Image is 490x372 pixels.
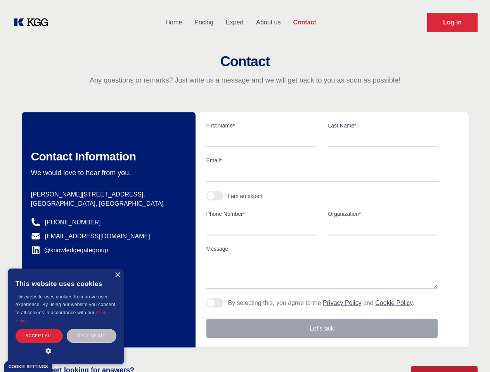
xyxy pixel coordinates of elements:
[31,199,183,208] p: [GEOGRAPHIC_DATA], [GEOGRAPHIC_DATA]
[228,192,263,200] div: I am an expert
[250,12,287,33] a: About us
[228,298,415,308] p: By selecting this, you agree to the and .
[31,246,108,255] a: @knowledgegategroup
[45,218,101,227] a: [PHONE_NUMBER]
[16,310,110,323] a: Cookie Policy
[67,329,116,343] div: Decline all
[206,157,438,164] label: Email*
[31,190,183,199] p: [PERSON_NAME][STREET_ADDRESS],
[206,210,316,218] label: Phone Number*
[45,232,150,241] a: [EMAIL_ADDRESS][DOMAIN_NAME]
[114,272,120,278] div: Close
[9,76,481,85] p: Any questions or remarks? Just write us a message and we will get back to you as soon as possible!
[206,122,316,129] label: First Name*
[188,12,220,33] a: Pricing
[16,274,116,293] div: This website uses cookies
[16,329,63,343] div: Accept all
[328,122,438,129] label: Last Name*
[9,365,48,369] div: Cookie settings
[159,12,188,33] a: Home
[9,54,481,69] h2: Contact
[16,294,115,315] span: This website uses cookies to improve user experience. By using our website you consent to all coo...
[328,210,438,218] label: Organization*
[206,245,438,253] label: Message
[31,168,183,177] p: We would love to hear from you.
[31,150,183,164] h2: Contact Information
[220,12,250,33] a: Expert
[451,335,490,372] iframe: Chat Widget
[287,12,322,33] a: Contact
[323,300,362,306] a: Privacy Policy
[12,16,54,29] a: KOL Knowledge Platform: Talk to Key External Experts (KEE)
[375,300,413,306] a: Cookie Policy
[427,13,478,32] a: Request Demo
[206,319,438,338] button: Let's talk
